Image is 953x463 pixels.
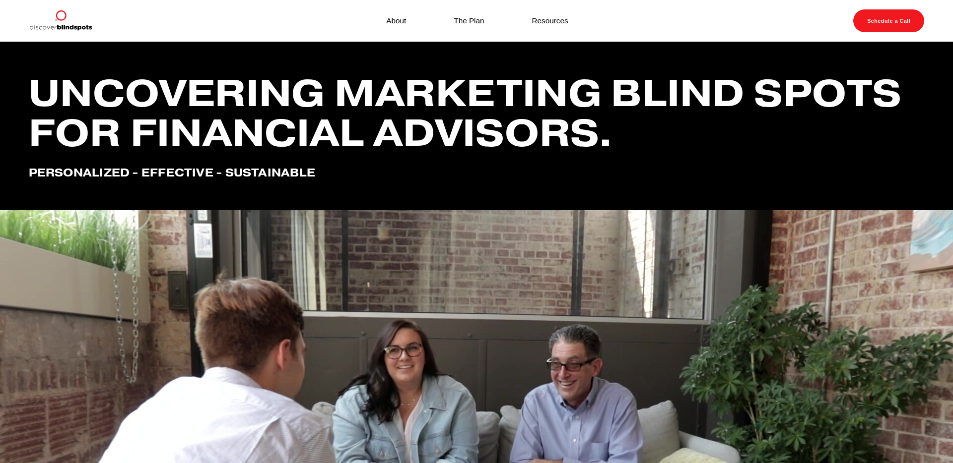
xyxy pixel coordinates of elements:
[853,9,924,32] a: Schedule a Call
[29,9,92,32] img: Discover Blind Spots
[29,73,925,153] h1: Uncovering marketing blind spots for financial advisors.
[454,14,484,28] a: The Plan
[29,166,925,179] h4: Personalized - effective - Sustainable
[532,14,568,28] a: Resources
[386,14,406,28] a: About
